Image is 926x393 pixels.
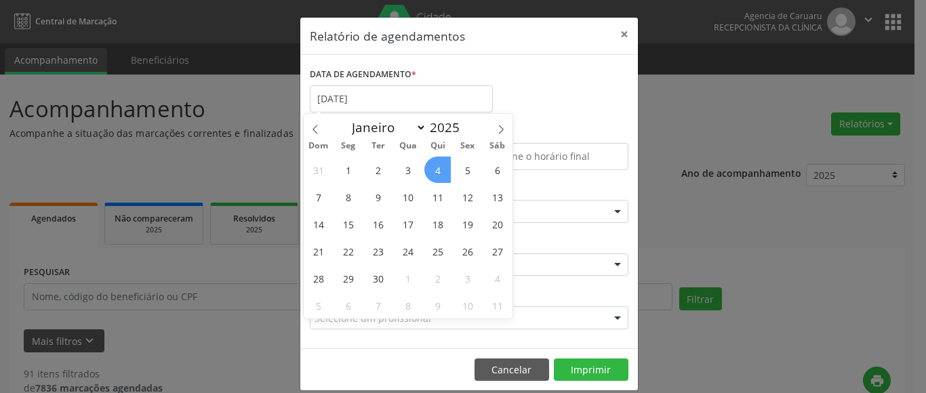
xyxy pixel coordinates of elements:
span: Seg [334,142,363,150]
span: Outubro 5, 2025 [305,292,331,318]
span: Setembro 10, 2025 [395,184,421,210]
span: Outubro 1, 2025 [395,265,421,291]
span: Outubro 3, 2025 [454,265,481,291]
span: Setembro 2, 2025 [365,157,391,183]
span: Setembro 18, 2025 [424,211,451,237]
span: Setembro 21, 2025 [305,238,331,264]
span: Setembro 27, 2025 [484,238,510,264]
button: Close [611,18,638,51]
span: Setembro 23, 2025 [365,238,391,264]
button: Cancelar [475,358,549,381]
span: Qui [423,142,453,150]
span: Setembro 20, 2025 [484,211,510,237]
span: Selecione um profissional [315,311,431,325]
span: Setembro 13, 2025 [484,184,510,210]
select: Month [345,118,426,137]
span: Setembro 16, 2025 [365,211,391,237]
span: Setembro 26, 2025 [454,238,481,264]
button: Imprimir [554,358,628,381]
span: Setembro 30, 2025 [365,265,391,291]
span: Outubro 11, 2025 [484,292,510,318]
span: Setembro 7, 2025 [305,184,331,210]
span: Setembro 4, 2025 [424,157,451,183]
span: Setembro 5, 2025 [454,157,481,183]
span: Setembro 1, 2025 [335,157,361,183]
span: Ter [363,142,393,150]
span: Sex [453,142,483,150]
span: Setembro 17, 2025 [395,211,421,237]
span: Setembro 14, 2025 [305,211,331,237]
span: Setembro 25, 2025 [424,238,451,264]
input: Selecione o horário final [472,143,628,170]
span: Outubro 10, 2025 [454,292,481,318]
span: Dom [304,142,334,150]
span: Setembro 11, 2025 [424,184,451,210]
span: Outubro 6, 2025 [335,292,361,318]
span: Setembro 15, 2025 [335,211,361,237]
span: Outubro 8, 2025 [395,292,421,318]
span: Outubro 2, 2025 [424,265,451,291]
input: Selecione uma data ou intervalo [310,85,493,112]
span: Setembro 6, 2025 [484,157,510,183]
span: Setembro 12, 2025 [454,184,481,210]
h5: Relatório de agendamentos [310,27,465,45]
span: Setembro 19, 2025 [454,211,481,237]
span: Setembro 24, 2025 [395,238,421,264]
span: Outubro 7, 2025 [365,292,391,318]
span: Setembro 29, 2025 [335,265,361,291]
label: ATÉ [472,122,628,143]
span: Setembro 9, 2025 [365,184,391,210]
span: Setembro 22, 2025 [335,238,361,264]
span: Outubro 4, 2025 [484,265,510,291]
span: Agosto 31, 2025 [305,157,331,183]
label: DATA DE AGENDAMENTO [310,64,416,85]
input: Year [426,119,471,136]
span: Outubro 9, 2025 [424,292,451,318]
span: Sáb [483,142,512,150]
span: Setembro 3, 2025 [395,157,421,183]
span: Setembro 8, 2025 [335,184,361,210]
span: Setembro 28, 2025 [305,265,331,291]
span: Qua [393,142,423,150]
